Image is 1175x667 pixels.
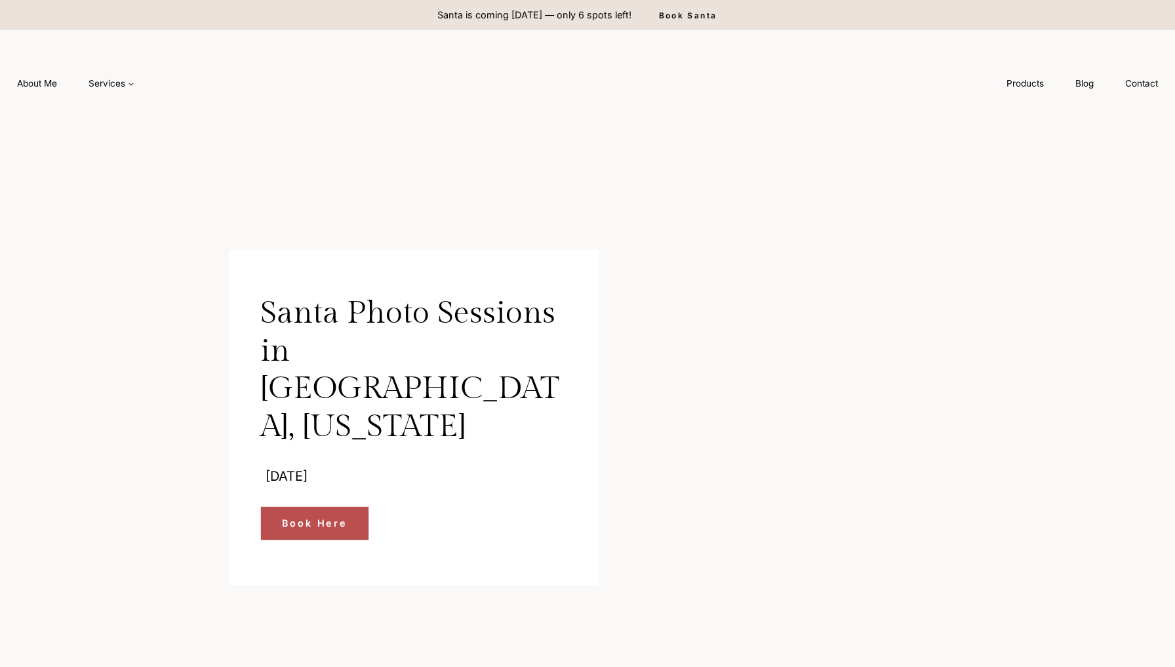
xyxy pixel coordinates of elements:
a: About Me [1,71,73,96]
nav: Secondary [991,71,1174,96]
a: Blog [1060,71,1109,96]
span: Services [89,77,134,90]
a: Products [991,71,1060,96]
h1: Santa Photo Sessions in [GEOGRAPHIC_DATA], [US_STATE] [260,294,568,445]
img: aleah gregory logo [440,56,735,111]
nav: Primary [1,71,150,96]
a: Services [73,71,150,96]
a: Contact [1109,71,1174,96]
p: [DATE] [266,467,563,485]
a: Book Here [260,506,369,540]
span: Book Here [282,515,348,531]
p: Santa is coming [DATE] — only 6 spots left! [437,8,631,22]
